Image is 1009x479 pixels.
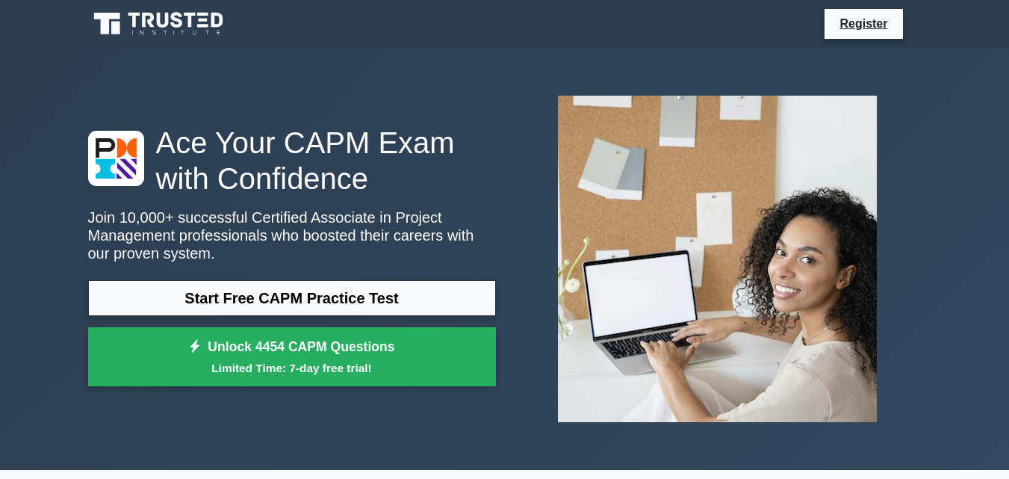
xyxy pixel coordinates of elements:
[88,327,496,387] a: Unlock 4454 CAPM QuestionsLimited Time: 7-day free trial!
[107,359,477,377] small: Limited Time: 7-day free trial!
[88,280,496,316] a: Start Free CAPM Practice Test
[831,14,896,33] a: Register
[88,208,496,262] p: Join 10,000+ successful Certified Associate in Project Management professionals who boosted their...
[88,125,496,197] h1: Ace Your CAPM Exam with Confidence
